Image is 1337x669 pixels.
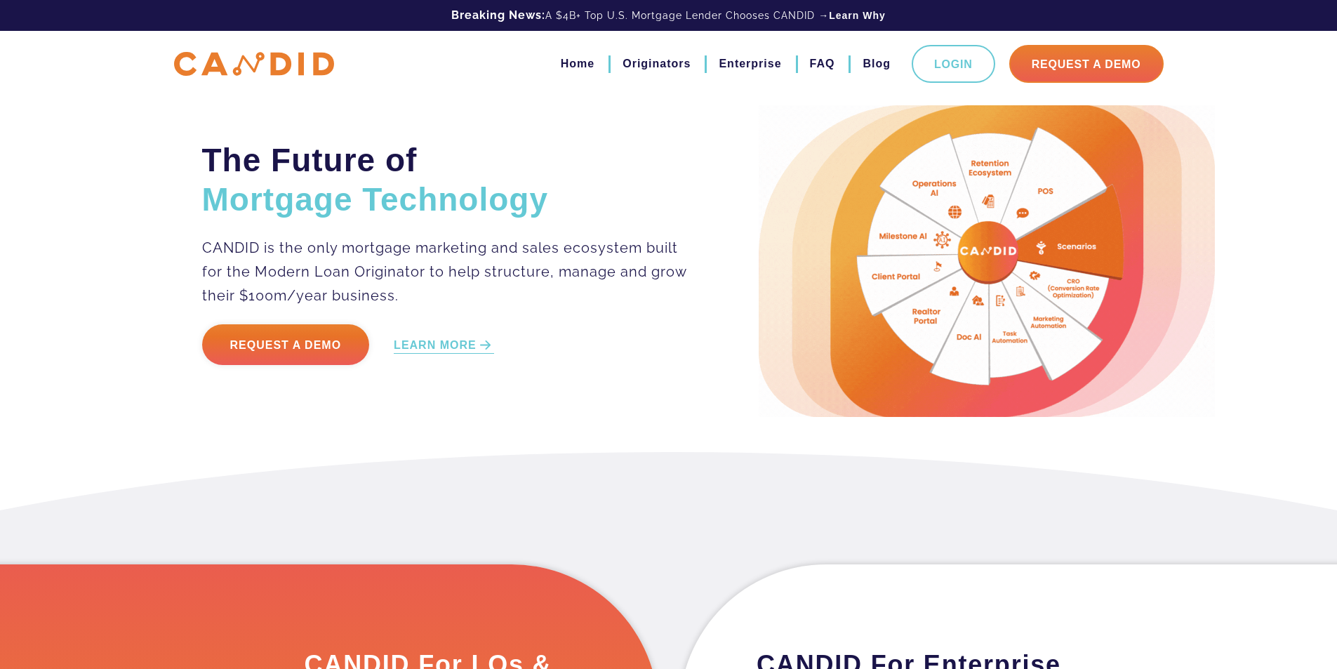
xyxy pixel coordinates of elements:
[451,8,545,22] b: Breaking News:
[759,105,1215,417] img: Candid Hero Image
[202,324,370,365] a: Request a Demo
[202,140,689,219] h2: The Future of
[863,52,891,76] a: Blog
[810,52,835,76] a: FAQ
[202,236,689,307] p: CANDID is the only mortgage marketing and sales ecosystem built for the Modern Loan Originator to...
[394,338,494,354] a: LEARN MORE
[912,45,995,83] a: Login
[561,52,594,76] a: Home
[1009,45,1164,83] a: Request A Demo
[829,8,886,22] a: Learn Why
[623,52,691,76] a: Originators
[719,52,781,76] a: Enterprise
[202,181,549,218] span: Mortgage Technology
[174,52,334,77] img: CANDID APP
